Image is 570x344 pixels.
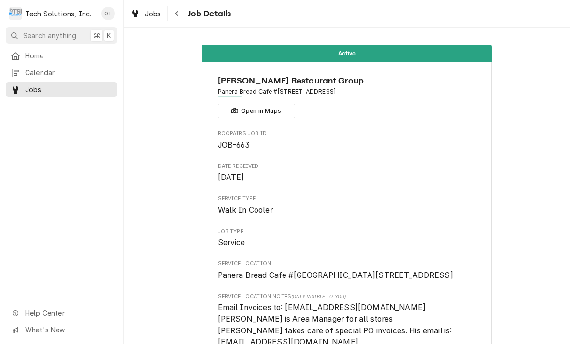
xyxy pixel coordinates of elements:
span: What's New [25,325,112,335]
span: Jobs [145,9,161,19]
div: T [9,7,22,20]
span: Address [218,87,476,96]
span: [DATE] [218,173,244,182]
div: Tech Solutions, Inc.'s Avatar [9,7,22,20]
span: (Only Visible to You) [291,294,346,299]
span: Panera Bread Cafe #[GEOGRAPHIC_DATA][STREET_ADDRESS] [218,271,453,280]
span: Service Location [218,270,476,281]
div: Roopairs Job ID [218,130,476,151]
span: Service Location Notes [218,293,476,301]
span: Service Location [218,260,476,268]
span: Roopairs Job ID [218,139,476,151]
span: Roopairs Job ID [218,130,476,138]
div: Tech Solutions, Inc. [25,9,91,19]
a: Go to What's New [6,322,117,338]
div: Service Location [218,260,476,281]
span: Jobs [25,84,113,95]
span: Service Type [218,195,476,203]
button: Navigate back [170,6,185,21]
a: Home [6,48,117,64]
a: Go to Help Center [6,305,117,321]
div: Status [202,45,492,62]
span: Job Type [218,228,476,235]
span: Search anything [23,30,76,41]
span: Service Type [218,205,476,216]
span: Calendar [25,68,113,78]
span: Active [338,50,356,56]
div: OT [101,7,115,20]
button: Open in Maps [218,104,295,118]
span: K [107,30,111,41]
span: Date Received [218,172,476,183]
div: Job Type [218,228,476,248]
button: Search anything⌘K [6,27,117,44]
span: Help Center [25,308,112,318]
span: Job Details [185,7,231,20]
a: Calendar [6,65,117,81]
div: Service Type [218,195,476,216]
span: Date Received [218,163,476,170]
span: Job Type [218,237,476,248]
span: Name [218,74,476,87]
a: Jobs [127,6,165,22]
span: ⌘ [93,30,100,41]
span: JOB-663 [218,140,250,150]
a: Jobs [6,82,117,97]
span: Service [218,238,245,247]
span: Walk In Cooler [218,206,273,215]
div: Client Information [218,74,476,118]
div: Date Received [218,163,476,183]
span: Home [25,51,113,61]
div: Otis Tooley's Avatar [101,7,115,20]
